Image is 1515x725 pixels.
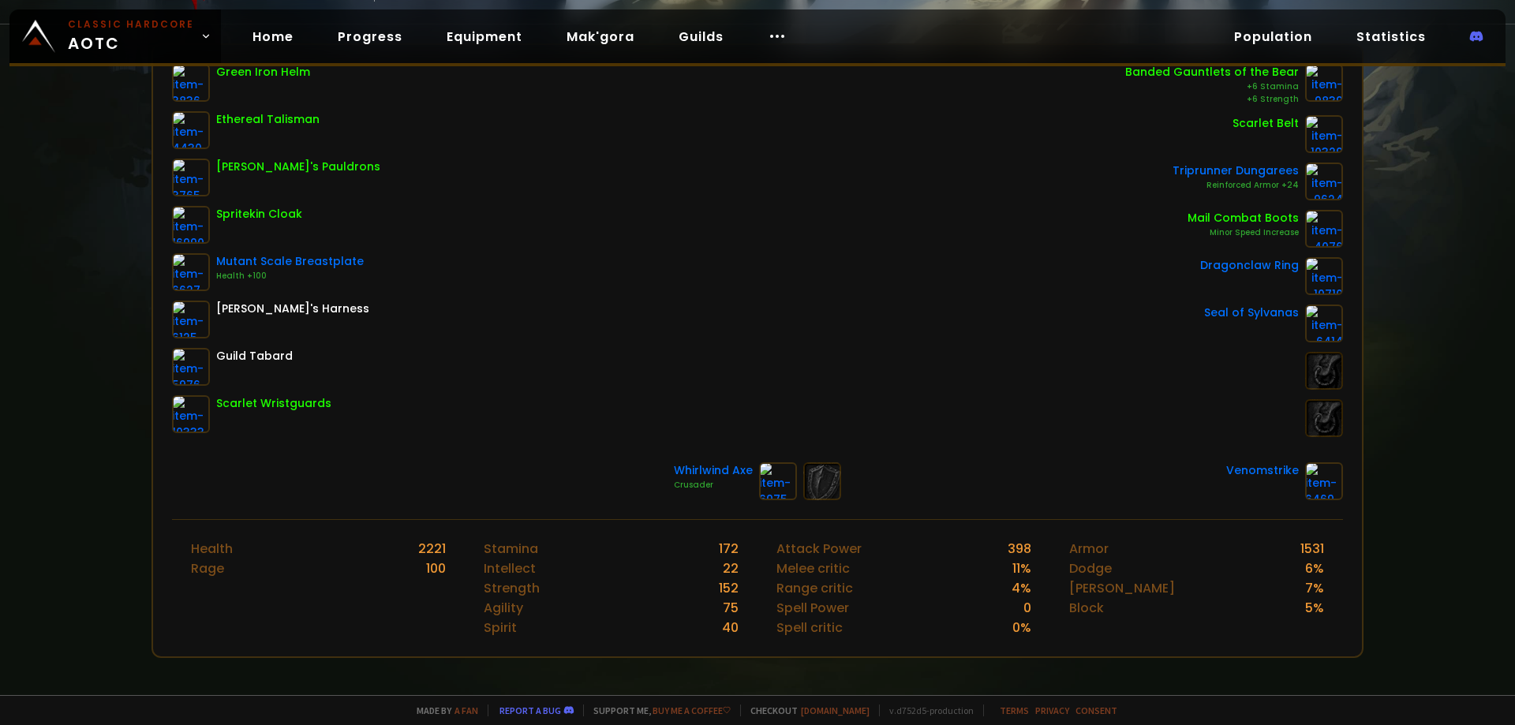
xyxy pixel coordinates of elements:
[776,578,853,598] div: Range critic
[68,17,194,55] span: AOTC
[418,539,446,559] div: 2221
[216,395,331,412] div: Scarlet Wristguards
[719,539,739,559] div: 172
[1305,257,1343,295] img: item-10710
[653,704,731,716] a: Buy me a coffee
[1188,226,1299,239] div: Minor Speed Increase
[172,301,210,338] img: item-6125
[554,21,647,53] a: Mak'gora
[1069,539,1109,559] div: Armor
[1221,21,1325,53] a: Population
[426,559,446,578] div: 100
[1188,210,1299,226] div: Mail Combat Boots
[776,598,849,618] div: Spell Power
[1008,539,1031,559] div: 398
[1173,179,1299,192] div: Reinforced Armor +24
[1305,64,1343,102] img: item-9839
[216,64,310,80] div: Green Iron Helm
[325,21,415,53] a: Progress
[216,301,369,317] div: [PERSON_NAME]'s Harness
[674,479,753,491] div: Crusader
[1012,559,1031,578] div: 11 %
[1125,93,1299,106] div: +6 Strength
[801,704,870,716] a: [DOMAIN_NAME]
[723,559,739,578] div: 22
[216,159,380,175] div: [PERSON_NAME]'s Pauldrons
[191,559,224,578] div: Rage
[1305,210,1343,248] img: item-4076
[723,598,739,618] div: 75
[1344,21,1438,53] a: Statistics
[172,253,210,291] img: item-6627
[172,159,210,196] img: item-3765
[776,618,843,637] div: Spell critic
[1305,598,1324,618] div: 5 %
[1000,704,1029,716] a: Terms
[1069,578,1175,598] div: [PERSON_NAME]
[879,704,974,716] span: v. d752d5 - production
[172,206,210,244] img: item-16990
[216,111,320,128] div: Ethereal Talisman
[1305,163,1343,200] img: item-9624
[1305,559,1324,578] div: 6 %
[1035,704,1069,716] a: Privacy
[759,462,797,500] img: item-6975
[1075,704,1117,716] a: Consent
[484,539,538,559] div: Stamina
[240,21,306,53] a: Home
[499,704,561,716] a: Report a bug
[1125,64,1299,80] div: Banded Gauntlets of the Bear
[1069,559,1112,578] div: Dodge
[722,618,739,637] div: 40
[1023,598,1031,618] div: 0
[1204,305,1299,321] div: Seal of Sylvanas
[216,206,302,222] div: Spritekin Cloak
[1305,578,1324,598] div: 7 %
[484,578,540,598] div: Strength
[1125,80,1299,93] div: +6 Stamina
[1226,462,1299,479] div: Venomstrike
[484,598,523,618] div: Agility
[434,21,535,53] a: Equipment
[216,348,293,364] div: Guild Tabard
[776,539,862,559] div: Attack Power
[666,21,736,53] a: Guilds
[1305,115,1343,153] img: item-10329
[454,704,478,716] a: a fan
[484,618,517,637] div: Spirit
[674,462,753,479] div: Whirlwind Axe
[484,559,536,578] div: Intellect
[172,111,210,149] img: item-4430
[1173,163,1299,179] div: Triprunner Dungarees
[1012,578,1031,598] div: 4 %
[172,348,210,386] img: item-5976
[216,270,364,282] div: Health +100
[719,578,739,598] div: 152
[216,253,364,270] div: Mutant Scale Breastplate
[776,559,850,578] div: Melee critic
[1012,618,1031,637] div: 0 %
[1300,539,1324,559] div: 1531
[1069,598,1104,618] div: Block
[9,9,221,63] a: Classic HardcoreAOTC
[172,64,210,102] img: item-3836
[1305,305,1343,342] img: item-6414
[172,395,210,433] img: item-10333
[583,704,731,716] span: Support me,
[407,704,478,716] span: Made by
[68,17,194,32] small: Classic Hardcore
[1233,115,1299,132] div: Scarlet Belt
[1305,462,1343,500] img: item-6469
[1200,257,1299,274] div: Dragonclaw Ring
[191,539,233,559] div: Health
[740,704,870,716] span: Checkout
